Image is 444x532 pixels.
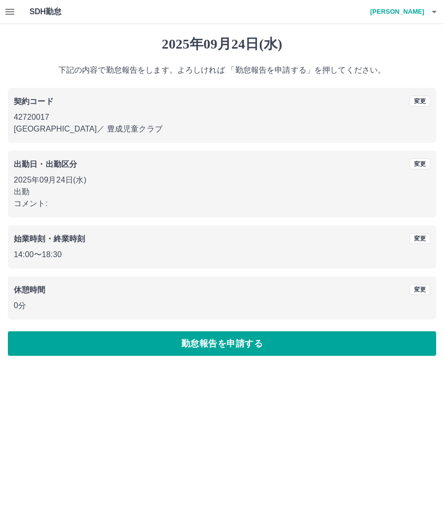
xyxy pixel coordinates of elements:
[14,186,430,198] p: 出勤
[14,198,430,210] p: コメント:
[14,111,430,123] p: 42720017
[14,249,430,261] p: 14:00 〜 18:30
[14,97,54,106] b: 契約コード
[8,36,436,53] h1: 2025年09月24日(水)
[14,235,85,243] b: 始業時刻・終業時刻
[14,160,77,168] b: 出勤日・出勤区分
[14,174,430,186] p: 2025年09月24日(水)
[14,300,430,312] p: 0分
[410,159,430,169] button: 変更
[410,233,430,244] button: 変更
[8,331,436,356] button: 勤怠報告を申請する
[14,286,46,294] b: 休憩時間
[14,123,430,135] p: [GEOGRAPHIC_DATA] ／ 豊成児童クラブ
[410,284,430,295] button: 変更
[410,96,430,106] button: 変更
[8,64,436,76] p: 下記の内容で勤怠報告をします。よろしければ 「勤怠報告を申請する」を押してください。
